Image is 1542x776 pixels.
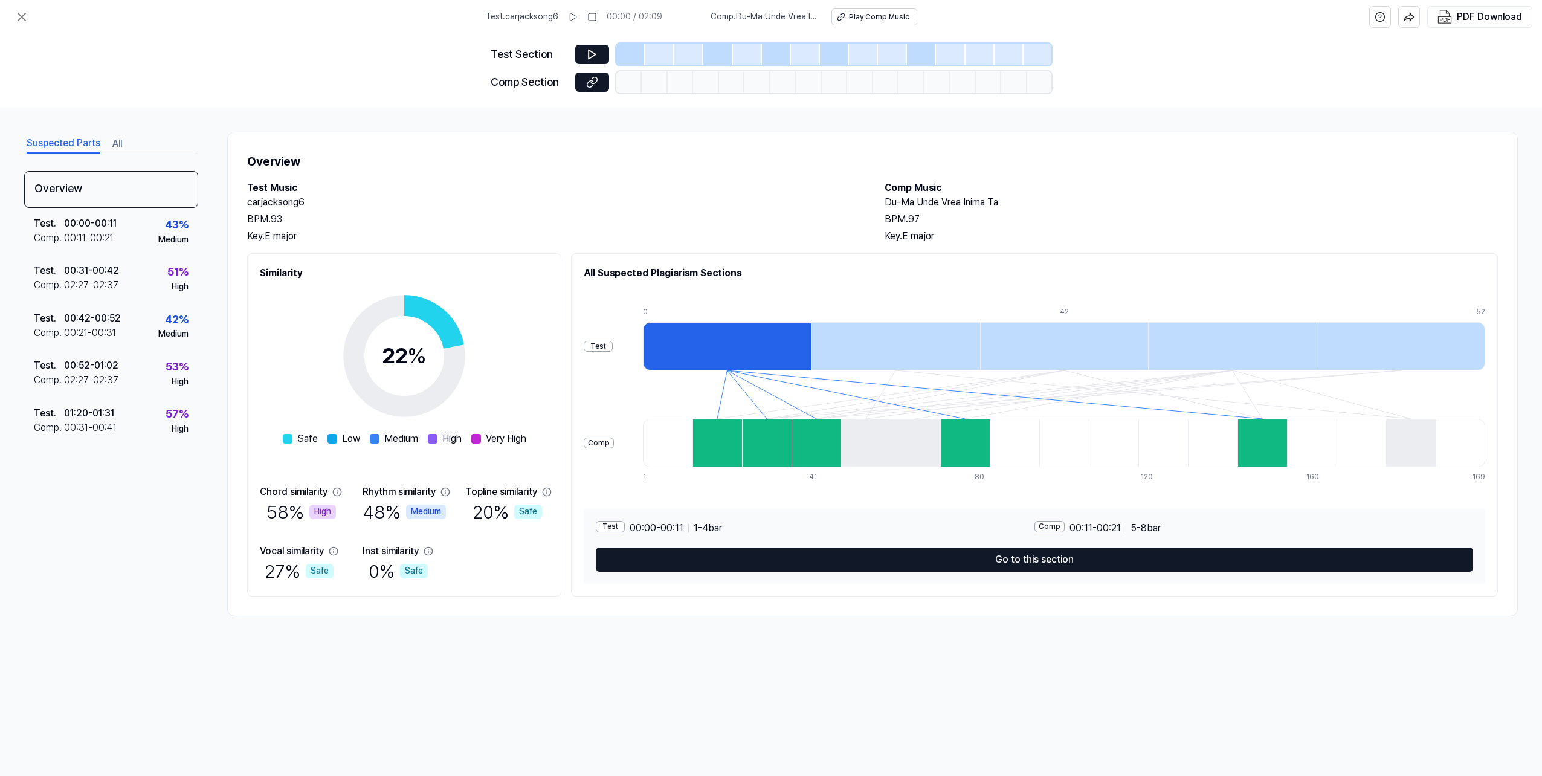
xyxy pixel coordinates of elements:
[1404,11,1415,22] img: share
[166,358,189,376] div: 53 %
[1069,521,1121,535] span: 00:11 - 00:21
[165,311,189,329] div: 42 %
[34,311,64,326] div: Test .
[64,373,118,387] div: 02:27 - 02:37
[166,406,189,423] div: 57 %
[831,8,917,25] button: Play Comp Music
[1306,472,1356,482] div: 160
[165,216,189,234] div: 43 %
[486,432,526,446] span: Very High
[64,406,114,421] div: 01:20 - 01:31
[64,264,119,278] div: 00:31 - 00:42
[260,485,327,499] div: Chord similarity
[1141,472,1190,482] div: 120
[1131,521,1161,535] span: 5 - 8 bar
[24,171,198,208] div: Overview
[491,74,568,91] div: Comp Section
[849,12,909,22] div: Play Comp Music
[306,564,334,578] div: Safe
[1375,11,1386,23] svg: help
[158,234,189,246] div: Medium
[260,544,324,558] div: Vocal similarity
[34,231,64,245] div: Comp .
[158,328,189,340] div: Medium
[407,343,427,369] span: %
[247,152,1498,171] h1: Overview
[64,216,117,231] div: 00:00 - 00:11
[643,472,692,482] div: 1
[694,521,722,535] span: 1 - 4 bar
[584,438,614,449] div: Comp
[309,505,336,519] div: High
[885,195,1498,210] h2: Du-Ma Unde Vrea Inima Ta
[406,505,446,519] div: Medium
[265,558,334,584] div: 27 %
[34,278,64,293] div: Comp .
[885,229,1498,244] div: Key. E major
[172,423,189,435] div: High
[363,485,436,499] div: Rhythm similarity
[885,212,1498,227] div: BPM. 97
[1369,6,1391,28] button: help
[1473,472,1485,482] div: 169
[172,376,189,388] div: High
[400,564,428,578] div: Safe
[363,499,446,525] div: 48 %
[514,505,542,519] div: Safe
[27,134,100,154] button: Suspected Parts
[711,11,817,23] span: Comp . Du-Ma Unde Vrea Inima Ta
[885,181,1498,195] h2: Comp Music
[342,432,360,446] span: Low
[64,231,114,245] div: 00:11 - 00:21
[247,229,860,244] div: Key. E major
[247,181,860,195] h2: Test Music
[596,548,1473,572] button: Go to this section
[643,307,811,317] div: 0
[34,216,64,231] div: Test .
[64,358,118,373] div: 00:52 - 01:02
[260,266,549,280] h2: Similarity
[247,212,860,227] div: BPM. 93
[596,521,625,532] div: Test
[1457,9,1522,25] div: PDF Download
[363,544,419,558] div: Inst similarity
[607,11,662,23] div: 00:00 / 02:09
[1060,307,1228,317] div: 42
[584,341,613,352] div: Test
[442,432,462,446] span: High
[465,485,537,499] div: Topline similarity
[1476,307,1485,317] div: 52
[1437,10,1452,24] img: PDF Download
[167,264,189,281] div: 51 %
[297,432,318,446] span: Safe
[491,46,568,63] div: Test Section
[64,311,121,326] div: 00:42 - 00:52
[112,134,122,154] button: All
[369,558,428,584] div: 0 %
[34,264,64,278] div: Test .
[473,499,542,525] div: 20 %
[64,278,118,293] div: 02:27 - 02:37
[34,373,64,387] div: Comp .
[34,326,64,340] div: Comp .
[384,432,418,446] span: Medium
[584,266,1485,280] h2: All Suspected Plagiarism Sections
[975,472,1024,482] div: 80
[64,326,116,340] div: 00:21 - 00:31
[1435,7,1524,27] button: PDF Download
[34,358,64,373] div: Test .
[809,472,859,482] div: 41
[1034,521,1065,532] div: Comp
[34,406,64,421] div: Test .
[486,11,558,23] span: Test . carjacksong6
[630,521,683,535] span: 00:00 - 00:11
[247,195,860,210] h2: carjacksong6
[64,421,117,435] div: 00:31 - 00:41
[266,499,336,525] div: 58 %
[382,340,427,372] div: 22
[172,281,189,293] div: High
[34,421,64,435] div: Comp .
